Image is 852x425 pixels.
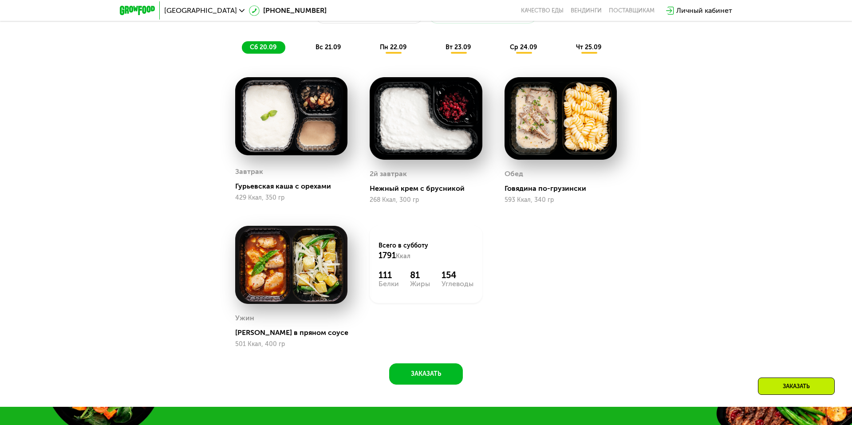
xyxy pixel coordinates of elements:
[379,241,473,261] div: Всего в субботу
[379,251,396,260] span: 1791
[235,182,355,191] div: Гурьевская каша с орехами
[571,7,602,14] a: Вендинги
[676,5,732,16] div: Личный кабинет
[249,5,327,16] a: [PHONE_NUMBER]
[389,363,463,385] button: Заказать
[380,43,406,51] span: пн 22.09
[442,280,473,287] div: Углеводы
[370,197,482,204] div: 268 Ккал, 300 гр
[235,328,355,337] div: [PERSON_NAME] в пряном соусе
[379,270,399,280] div: 111
[576,43,601,51] span: чт 25.09
[235,165,263,178] div: Завтрак
[250,43,276,51] span: сб 20.09
[164,7,237,14] span: [GEOGRAPHIC_DATA]
[505,184,624,193] div: Говядина по-грузински
[521,7,564,14] a: Качество еды
[505,167,523,181] div: Обед
[316,43,341,51] span: вс 21.09
[235,194,347,201] div: 429 Ккал, 350 гр
[379,280,399,287] div: Белки
[609,7,655,14] div: поставщикам
[370,184,489,193] div: Нежный крем с брусникой
[370,167,407,181] div: 2й завтрак
[505,197,617,204] div: 593 Ккал, 340 гр
[396,252,410,260] span: Ккал
[446,43,471,51] span: вт 23.09
[442,270,473,280] div: 154
[410,280,430,287] div: Жиры
[410,270,430,280] div: 81
[235,311,254,325] div: Ужин
[758,378,835,395] div: Заказать
[235,341,347,348] div: 501 Ккал, 400 гр
[510,43,537,51] span: ср 24.09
